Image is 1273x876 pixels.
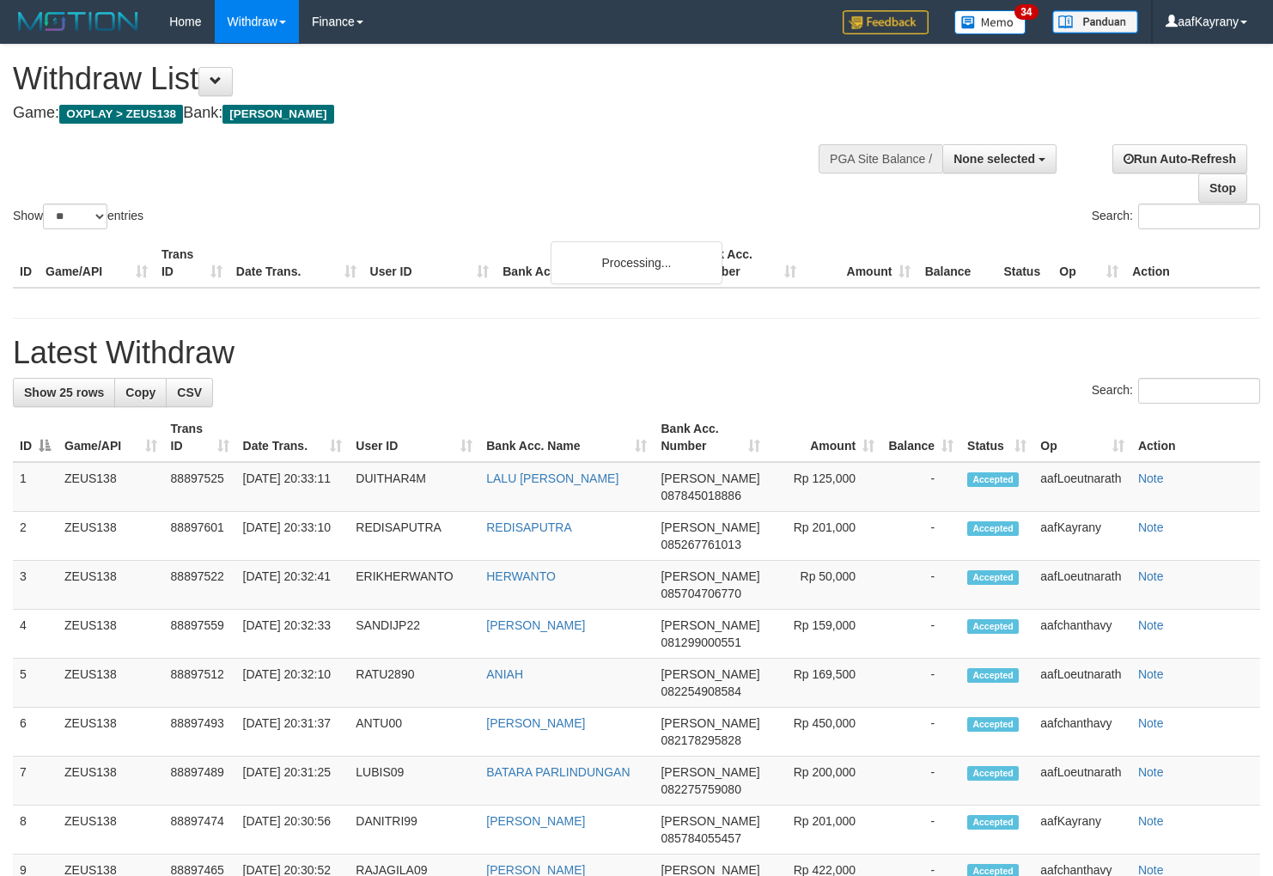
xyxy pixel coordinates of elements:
span: [PERSON_NAME] [661,618,759,632]
span: [PERSON_NAME] [661,471,759,485]
h1: Latest Withdraw [13,336,1260,370]
span: Copy 082275759080 to clipboard [661,782,740,796]
td: 88897601 [164,512,236,561]
td: ZEUS138 [58,659,164,708]
td: - [881,757,960,806]
span: Copy 082254908584 to clipboard [661,684,740,698]
td: DUITHAR4M [349,462,479,512]
td: ZEUS138 [58,561,164,610]
span: Copy 082178295828 to clipboard [661,733,740,747]
td: DANITRI99 [349,806,479,855]
img: panduan.png [1052,10,1138,33]
th: Bank Acc. Name: activate to sort column ascending [479,413,654,462]
a: ANIAH [486,667,523,681]
td: aafchanthavy [1033,610,1131,659]
td: - [881,659,960,708]
img: MOTION_logo.png [13,9,143,34]
span: Accepted [967,472,1019,487]
td: Rp 125,000 [767,462,882,512]
h1: Withdraw List [13,62,831,96]
td: ANTU00 [349,708,479,757]
a: CSV [166,378,213,407]
th: Bank Acc. Number [688,239,803,288]
td: - [881,462,960,512]
span: Accepted [967,521,1019,536]
td: ZEUS138 [58,462,164,512]
td: - [881,512,960,561]
td: [DATE] 20:33:11 [236,462,350,512]
td: 88897474 [164,806,236,855]
span: Accepted [967,717,1019,732]
th: Trans ID [155,239,229,288]
a: HERWANTO [486,569,556,583]
th: Action [1131,413,1260,462]
a: [PERSON_NAME] [486,618,585,632]
span: [PERSON_NAME] [222,105,333,124]
span: Copy 085267761013 to clipboard [661,538,740,551]
th: Game/API: activate to sort column ascending [58,413,164,462]
th: Amount [803,239,918,288]
th: Date Trans. [229,239,363,288]
td: 1 [13,462,58,512]
td: 5 [13,659,58,708]
span: Copy [125,386,155,399]
td: 8 [13,806,58,855]
td: Rp 450,000 [767,708,882,757]
a: Copy [114,378,167,407]
td: 7 [13,757,58,806]
label: Search: [1092,378,1260,404]
a: Note [1138,716,1164,730]
td: aafLoeutnarath [1033,757,1131,806]
th: Amount: activate to sort column ascending [767,413,882,462]
th: Date Trans.: activate to sort column ascending [236,413,350,462]
td: - [881,561,960,610]
td: 3 [13,561,58,610]
td: aafLoeutnarath [1033,462,1131,512]
th: Op [1052,239,1125,288]
span: Copy 085704706770 to clipboard [661,587,740,600]
span: [PERSON_NAME] [661,814,759,828]
th: Status [996,239,1052,288]
span: Copy 087845018886 to clipboard [661,489,740,502]
a: [PERSON_NAME] [486,716,585,730]
td: 88897559 [164,610,236,659]
a: Note [1138,765,1164,779]
td: aafLoeutnarath [1033,561,1131,610]
td: 88897522 [164,561,236,610]
th: Action [1125,239,1260,288]
span: Copy 081299000551 to clipboard [661,636,740,649]
td: RATU2890 [349,659,479,708]
td: ZEUS138 [58,512,164,561]
td: [DATE] 20:32:41 [236,561,350,610]
th: Status: activate to sort column ascending [960,413,1033,462]
td: 88897512 [164,659,236,708]
input: Search: [1138,378,1260,404]
span: Show 25 rows [24,386,104,399]
span: Accepted [967,766,1019,781]
span: [PERSON_NAME] [661,667,759,681]
td: Rp 200,000 [767,757,882,806]
th: Balance: activate to sort column ascending [881,413,960,462]
h4: Game: Bank: [13,105,831,122]
td: Rp 201,000 [767,806,882,855]
td: 88897525 [164,462,236,512]
td: aafchanthavy [1033,708,1131,757]
span: [PERSON_NAME] [661,765,759,779]
span: Accepted [967,619,1019,634]
span: [PERSON_NAME] [661,520,759,534]
td: ZEUS138 [58,806,164,855]
td: [DATE] 20:32:33 [236,610,350,659]
a: Note [1138,520,1164,534]
th: Balance [917,239,996,288]
span: CSV [177,386,202,399]
a: Show 25 rows [13,378,115,407]
span: [PERSON_NAME] [661,716,759,730]
a: Stop [1198,173,1247,203]
span: Copy 085784055457 to clipboard [661,831,740,845]
td: - [881,806,960,855]
td: REDISAPUTRA [349,512,479,561]
th: User ID [363,239,496,288]
td: 6 [13,708,58,757]
a: Note [1138,814,1164,828]
td: [DATE] 20:32:10 [236,659,350,708]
